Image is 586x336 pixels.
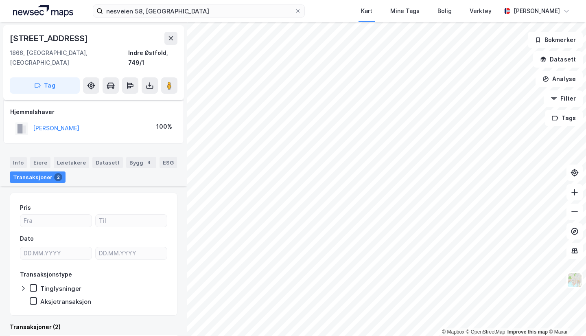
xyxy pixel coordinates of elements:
button: Filter [544,90,583,107]
div: Bolig [437,6,452,16]
div: Verktøy [470,6,492,16]
div: 4 [145,158,153,167]
img: logo.a4113a55bc3d86da70a041830d287a7e.svg [13,5,73,17]
div: Info [10,157,27,168]
div: Kontrollprogram for chat [545,297,586,336]
input: Søk på adresse, matrikkel, gårdeiere, leietakere eller personer [103,5,295,17]
div: Kart [361,6,372,16]
iframe: Chat Widget [545,297,586,336]
div: Eiere [30,157,50,168]
div: Dato [20,234,34,244]
div: Aksjetransaksjon [40,298,91,305]
div: Indre Østfold, 749/1 [128,48,177,68]
div: Transaksjoner [10,171,66,183]
a: Improve this map [507,329,548,335]
div: Transaksjoner (2) [10,322,177,332]
div: 2 [54,173,62,181]
div: Tinglysninger [40,285,81,292]
div: [PERSON_NAME] [514,6,560,16]
a: OpenStreetMap [466,329,505,335]
div: Bygg [126,157,156,168]
button: Analyse [536,71,583,87]
div: Pris [20,203,31,213]
div: Leietakere [54,157,89,168]
div: Mine Tags [390,6,420,16]
button: Datasett [533,51,583,68]
input: Fra [20,215,92,227]
button: Tags [545,110,583,126]
img: Z [567,272,582,288]
div: Hjemmelshaver [10,107,177,117]
input: Til [96,215,167,227]
button: Tag [10,77,80,94]
input: DD.MM.YYYY [96,247,167,259]
div: 1866, [GEOGRAPHIC_DATA], [GEOGRAPHIC_DATA] [10,48,128,68]
div: Transaksjonstype [20,270,72,279]
input: DD.MM.YYYY [20,247,92,259]
button: Bokmerker [528,32,583,48]
div: Datasett [92,157,123,168]
a: Mapbox [442,329,464,335]
div: 100% [156,122,172,132]
div: ESG [160,157,177,168]
div: [STREET_ADDRESS] [10,32,90,45]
